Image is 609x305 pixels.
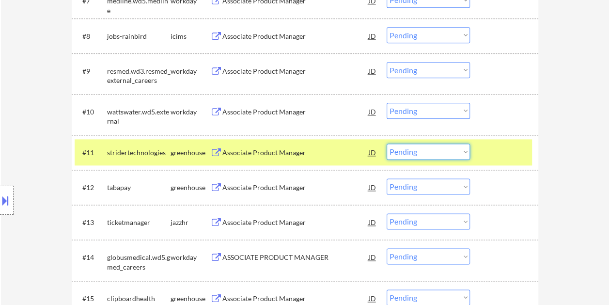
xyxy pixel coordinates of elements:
div: Associate Product Manager [222,148,369,158]
div: workday [171,107,210,117]
div: JD [368,178,377,196]
div: #8 [82,32,99,41]
div: Associate Product Manager [222,183,369,193]
div: greenhouse [171,294,210,304]
div: JD [368,248,377,266]
div: jobs-rainbird [107,32,171,41]
div: Associate Product Manager [222,294,369,304]
div: JD [368,213,377,231]
div: Associate Product Manager [222,107,369,117]
div: Associate Product Manager [222,218,369,227]
div: JD [368,62,377,80]
div: Associate Product Manager [222,66,369,76]
div: JD [368,103,377,120]
div: greenhouse [171,148,210,158]
div: workday [171,253,210,262]
div: JD [368,144,377,161]
div: icims [171,32,210,41]
div: ASSOCIATE PRODUCT MANAGER [222,253,369,262]
div: workday [171,66,210,76]
div: JD [368,27,377,45]
div: Associate Product Manager [222,32,369,41]
div: greenhouse [171,183,210,193]
div: jazzhr [171,218,210,227]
